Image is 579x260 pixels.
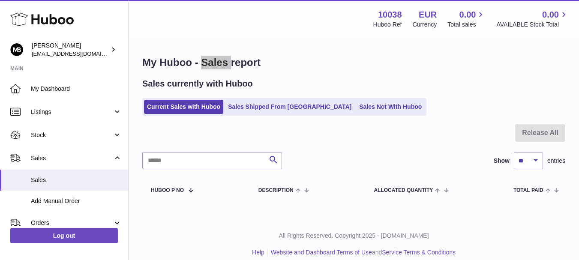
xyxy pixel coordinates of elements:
[252,249,264,256] a: Help
[31,176,122,184] span: Sales
[419,9,437,21] strong: EUR
[142,56,565,69] h1: My Huboo - Sales report
[382,249,456,256] a: Service Terms & Conditions
[258,188,294,193] span: Description
[31,85,122,93] span: My Dashboard
[31,108,113,116] span: Listings
[496,21,569,29] span: AVAILABLE Stock Total
[31,131,113,139] span: Stock
[142,78,253,90] h2: Sales currently with Huboo
[31,197,122,205] span: Add Manual Order
[459,9,476,21] span: 0.00
[447,9,486,29] a: 0.00 Total sales
[151,188,184,193] span: Huboo P no
[32,42,109,58] div: [PERSON_NAME]
[374,188,433,193] span: ALLOCATED Quantity
[32,50,126,57] span: [EMAIL_ADDRESS][DOMAIN_NAME]
[225,100,354,114] a: Sales Shipped From [GEOGRAPHIC_DATA]
[378,9,402,21] strong: 10038
[373,21,402,29] div: Huboo Ref
[496,9,569,29] a: 0.00 AVAILABLE Stock Total
[268,248,456,257] li: and
[356,100,425,114] a: Sales Not With Huboo
[513,188,543,193] span: Total paid
[494,157,510,165] label: Show
[447,21,486,29] span: Total sales
[413,21,437,29] div: Currency
[135,232,572,240] p: All Rights Reserved. Copyright 2025 - [DOMAIN_NAME]
[31,219,113,227] span: Orders
[10,43,23,56] img: hi@margotbardot.com
[31,154,113,162] span: Sales
[542,9,559,21] span: 0.00
[10,228,118,243] a: Log out
[547,157,565,165] span: entries
[144,100,223,114] a: Current Sales with Huboo
[271,249,372,256] a: Website and Dashboard Terms of Use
